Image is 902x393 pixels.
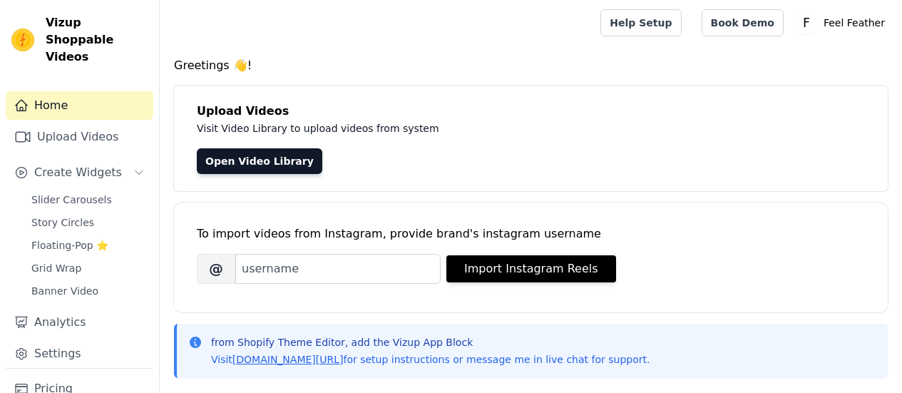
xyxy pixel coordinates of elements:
[197,254,235,284] span: @
[34,164,122,181] span: Create Widgets
[197,103,865,120] h4: Upload Videos
[6,123,153,151] a: Upload Videos
[23,213,153,233] a: Story Circles
[235,254,441,284] input: username
[46,14,148,66] span: Vizup Shoppable Videos
[31,238,108,252] span: Floating-Pop ⭐
[702,9,784,36] a: Book Demo
[6,158,153,187] button: Create Widgets
[23,235,153,255] a: Floating-Pop ⭐
[174,57,888,74] h4: Greetings 👋!
[795,10,891,36] button: F Feel Feather
[31,261,81,275] span: Grid Wrap
[803,16,810,30] text: F
[818,10,891,36] p: Feel Feather
[6,308,153,337] a: Analytics
[6,91,153,120] a: Home
[31,193,112,207] span: Slider Carousels
[23,258,153,278] a: Grid Wrap
[232,354,344,365] a: [DOMAIN_NAME][URL]
[31,215,94,230] span: Story Circles
[600,9,681,36] a: Help Setup
[197,225,865,243] div: To import videos from Instagram, provide brand's instagram username
[31,284,98,298] span: Banner Video
[6,340,153,368] a: Settings
[23,281,153,301] a: Banner Video
[11,29,34,51] img: Vizup
[197,148,322,174] a: Open Video Library
[23,190,153,210] a: Slider Carousels
[446,255,616,282] button: Import Instagram Reels
[211,335,650,349] p: from Shopify Theme Editor, add the Vizup App Block
[211,352,650,367] p: Visit for setup instructions or message me in live chat for support.
[197,120,836,137] p: Visit Video Library to upload videos from system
